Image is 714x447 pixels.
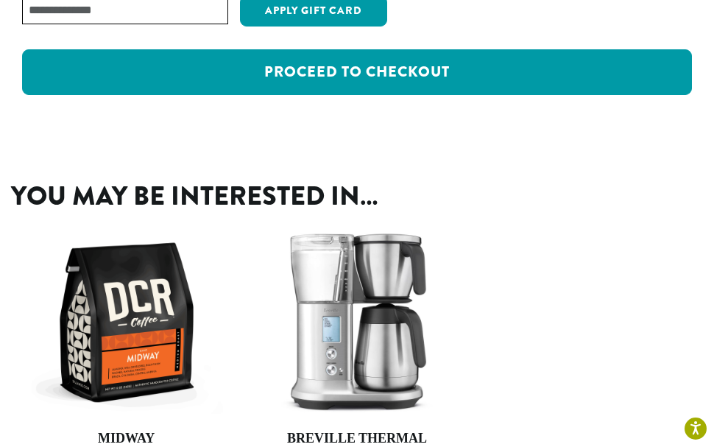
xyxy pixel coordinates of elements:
[29,225,223,419] img: DCR-12oz-Midway-Stock-scaled.png
[29,431,223,447] h4: Midway
[11,180,703,212] h2: You may be interested in…
[260,225,453,419] img: Breville-Precision-Brewer-unit.jpg
[22,49,692,95] a: Proceed to checkout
